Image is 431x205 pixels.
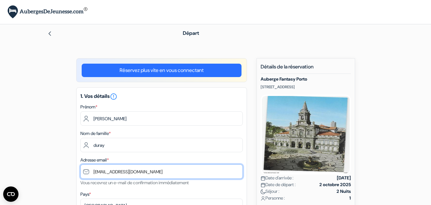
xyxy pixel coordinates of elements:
strong: 2 octobre 2025 [319,181,351,188]
label: Adresse email [80,157,109,163]
input: Entrer le nom de famille [80,138,243,152]
input: Entrez votre prénom [80,111,243,126]
img: moon.svg [261,189,265,194]
input: Entrer adresse e-mail [80,164,243,179]
small: Vous recevrez un e-mail de confirmation immédiatement [80,180,189,185]
h5: 1. Vos détails [80,93,243,100]
label: Pays [80,191,91,198]
h5: Auberge Fantasy Porto [261,76,351,82]
span: Date de départ : [261,181,296,188]
img: AubergesDeJeunesse.com [8,5,87,19]
span: Date d'arrivée : [261,175,294,181]
img: user_icon.svg [261,196,265,201]
strong: 2 Nuits [337,188,351,195]
img: calendar.svg [261,176,265,181]
img: calendar.svg [261,183,265,187]
strong: [DATE] [337,175,351,181]
span: Personne : [261,195,285,201]
i: error_outline [110,93,117,100]
a: error_outline [110,93,117,99]
strong: 1 [349,195,351,201]
span: Départ [183,30,199,36]
a: Réservez plus vite en vous connectant [82,64,242,77]
h5: Détails de la réservation [261,64,351,74]
label: Nom de famille [80,130,111,137]
img: left_arrow.svg [47,31,52,36]
span: Séjour : [261,188,279,195]
button: Ouvrir le widget CMP [3,186,19,202]
label: Prénom [80,104,97,110]
p: [STREET_ADDRESS] [261,84,351,90]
